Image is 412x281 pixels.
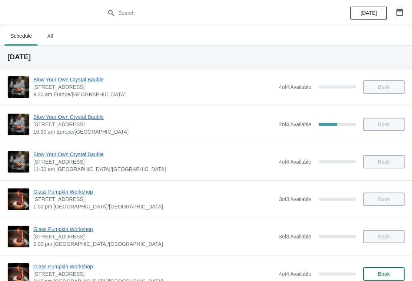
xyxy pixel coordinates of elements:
[8,226,29,247] img: Glass Pumpkin Workshop | Cumbria Crystal, Canal Street, Ulverston LA12 7LB, UK | 2:00 pm Europe/L...
[33,165,275,173] span: 11:30 am [GEOGRAPHIC_DATA]/[GEOGRAPHIC_DATA]
[360,10,377,16] span: [DATE]
[33,195,275,203] span: [STREET_ADDRESS]
[33,203,275,210] span: 1:00 pm [GEOGRAPHIC_DATA]/[GEOGRAPHIC_DATA]
[363,267,405,281] button: Book
[33,128,275,136] span: 10:30 am Europe/[GEOGRAPHIC_DATA]
[4,29,38,43] span: Schedule
[350,6,387,20] button: [DATE]
[33,83,275,91] span: [STREET_ADDRESS]
[279,271,311,277] span: 4 of 4 Available
[33,151,275,158] span: Blow Your Own Crystal Bauble
[8,151,29,173] img: Blow Your Own Crystal Bauble | Cumbria Crystal, Canal Street, Ulverston LA12 7LB, UK | 11:30 am E...
[33,270,275,278] span: [STREET_ADDRESS]
[33,240,275,248] span: 2:00 pm [GEOGRAPHIC_DATA]/[GEOGRAPHIC_DATA]
[33,188,275,195] span: Glass Pumpkin Workshop
[7,53,405,61] h2: [DATE]
[8,76,29,98] img: Blow Your Own Crystal Bauble | Cumbria Crystal, Canal Street, Ulverston LA12 7LB, UK | 9:30 am Eu...
[279,159,311,165] span: 4 of 4 Available
[33,91,275,98] span: 9:30 am Europe/[GEOGRAPHIC_DATA]
[279,121,311,127] span: 2 of 4 Available
[33,113,275,121] span: Blow Your Own Crystal Bauble
[279,196,311,202] span: 3 of 3 Available
[33,158,275,165] span: [STREET_ADDRESS]
[118,6,309,20] input: Search
[33,263,275,270] span: Glass Pumpkin Workshop
[279,84,311,90] span: 4 of 4 Available
[33,76,275,83] span: Blow Your Own Crystal Bauble
[33,233,275,240] span: [STREET_ADDRESS]
[8,188,29,210] img: Glass Pumpkin Workshop | Cumbria Crystal, Canal Street, Ulverston LA12 7LB, UK | 1:00 pm Europe/L...
[8,114,29,135] img: Blow Your Own Crystal Bauble | Cumbria Crystal, Canal Street, Ulverston LA12 7LB, UK | 10:30 am E...
[279,234,311,240] span: 3 of 3 Available
[33,121,275,128] span: [STREET_ADDRESS]
[378,271,390,277] span: Book
[33,225,275,233] span: Glass Pumpkin Workshop
[41,29,59,43] span: All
